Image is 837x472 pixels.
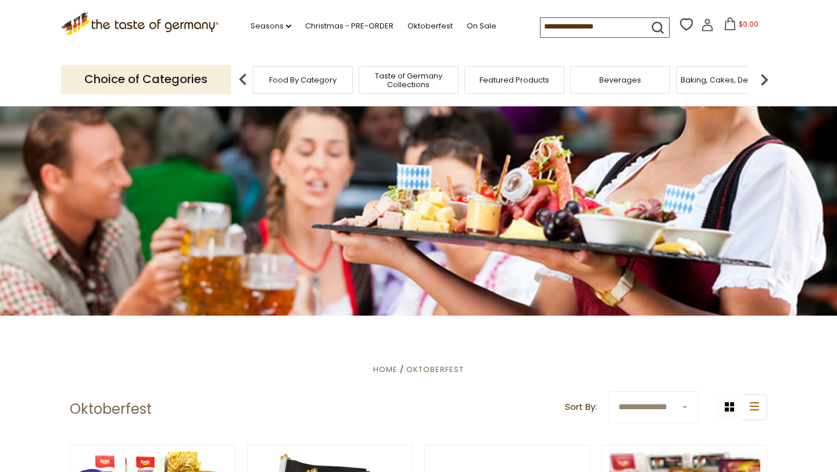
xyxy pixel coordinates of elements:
a: Oktoberfest [407,20,453,33]
a: Christmas - PRE-ORDER [305,20,394,33]
img: next arrow [753,68,776,91]
a: On Sale [467,20,496,33]
h1: Oktoberfest [70,401,152,418]
label: Sort By: [565,400,597,414]
a: Featured Products [480,76,549,84]
button: $0.00 [716,17,766,35]
a: Home [373,364,398,375]
a: Oktoberfest [406,364,464,375]
p: Choice of Categories [61,65,231,94]
a: Baking, Cakes, Desserts [681,76,771,84]
span: $0.00 [739,19,759,29]
a: Taste of Germany Collections [362,71,455,89]
a: Food By Category [269,76,337,84]
a: Beverages [599,76,641,84]
a: Seasons [251,20,291,33]
img: previous arrow [231,68,255,91]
